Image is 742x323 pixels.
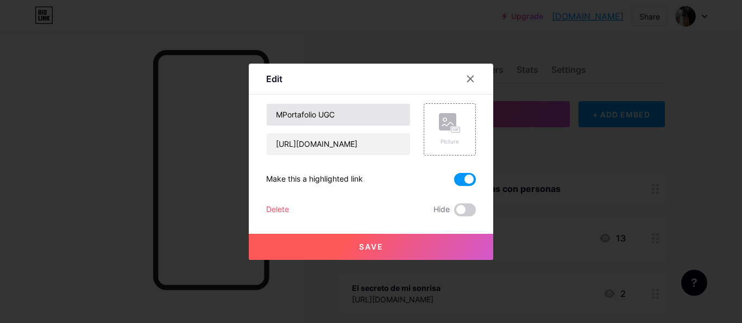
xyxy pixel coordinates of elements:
div: Make this a highlighted link [266,173,363,186]
div: Picture [439,138,461,146]
input: Title [267,104,410,126]
input: URL [267,133,410,155]
div: Edit [266,72,282,85]
span: Save [359,242,383,251]
span: Hide [433,203,450,216]
div: Delete [266,203,289,216]
button: Save [249,234,493,260]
